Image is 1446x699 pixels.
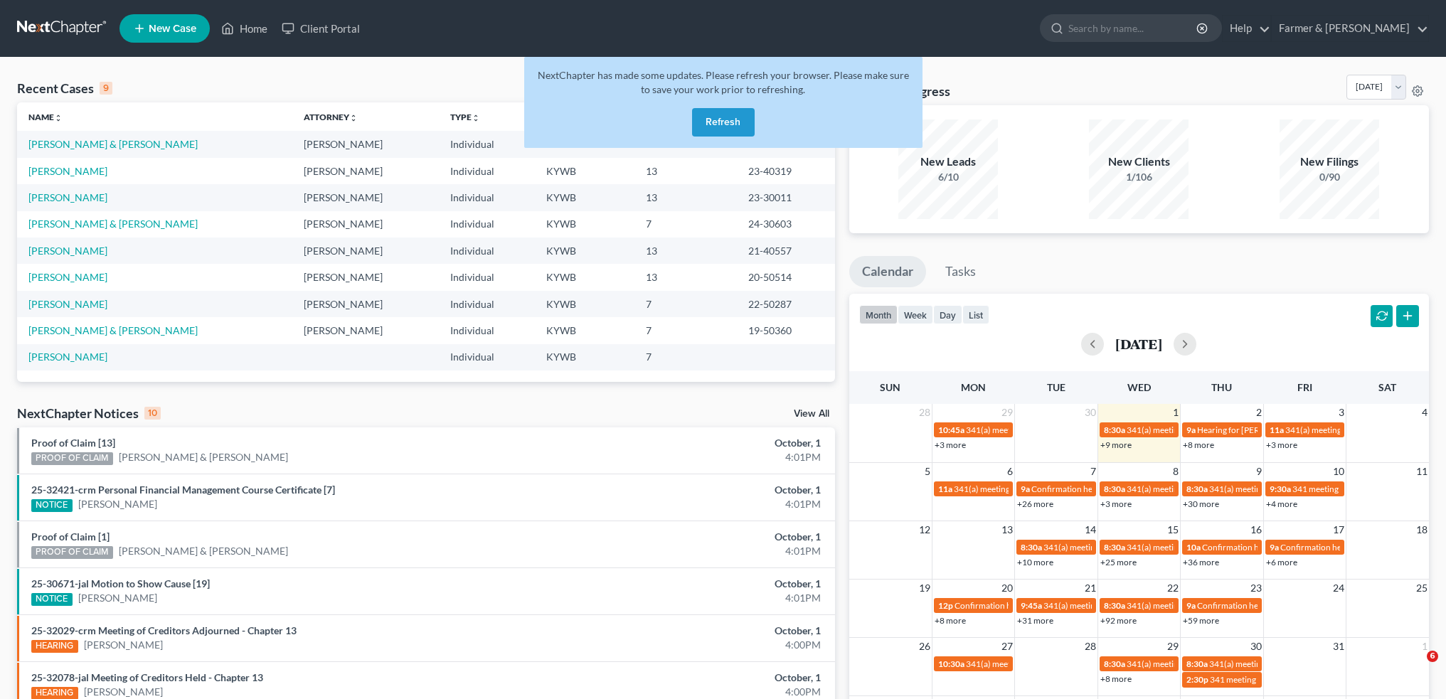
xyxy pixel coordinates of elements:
[1183,498,1219,509] a: +30 more
[567,685,821,699] div: 4:00PM
[1337,404,1346,421] span: 3
[1186,674,1208,685] span: 2:30p
[634,158,737,184] td: 13
[1249,580,1263,597] span: 23
[292,184,438,210] td: [PERSON_NAME]
[78,497,157,511] a: [PERSON_NAME]
[1249,638,1263,655] span: 30
[535,184,635,210] td: KYWB
[737,184,835,210] td: 23-30011
[935,439,966,450] a: +3 more
[1427,651,1438,662] span: 6
[349,114,358,122] i: unfold_more
[538,69,909,95] span: NextChapter has made some updates. Please refresh your browser. Please make sure to save your wor...
[28,324,198,336] a: [PERSON_NAME] & [PERSON_NAME]
[859,305,898,324] button: month
[28,245,107,257] a: [PERSON_NAME]
[737,211,835,238] td: 24-30603
[1127,381,1151,393] span: Wed
[31,437,115,449] a: Proof of Claim [13]
[923,463,932,480] span: 5
[17,80,112,97] div: Recent Cases
[1104,425,1125,435] span: 8:30a
[567,671,821,685] div: October, 1
[1089,463,1097,480] span: 7
[1378,381,1396,393] span: Sat
[1186,484,1208,494] span: 8:30a
[634,184,737,210] td: 13
[1186,542,1201,553] span: 10a
[737,238,835,264] td: 21-40557
[918,580,932,597] span: 19
[1297,381,1312,393] span: Fri
[84,685,163,699] a: [PERSON_NAME]
[28,218,198,230] a: [PERSON_NAME] & [PERSON_NAME]
[1017,557,1053,567] a: +10 more
[1171,463,1180,480] span: 8
[1197,600,1359,611] span: Confirmation hearing for [PERSON_NAME]
[1021,484,1030,494] span: 9a
[214,16,275,41] a: Home
[535,317,635,343] td: KYWB
[634,238,737,264] td: 13
[439,238,535,264] td: Individual
[962,305,989,324] button: list
[292,158,438,184] td: [PERSON_NAME]
[1100,673,1132,684] a: +8 more
[17,405,161,422] div: NextChapter Notices
[794,409,829,419] a: View All
[439,291,535,317] td: Individual
[292,291,438,317] td: [PERSON_NAME]
[535,264,635,290] td: KYWB
[439,184,535,210] td: Individual
[100,82,112,95] div: 9
[28,351,107,363] a: [PERSON_NAME]
[1043,600,1181,611] span: 341(a) meeting for [PERSON_NAME]
[1083,521,1097,538] span: 14
[938,425,964,435] span: 10:45a
[31,499,73,512] div: NOTICE
[1186,658,1208,669] span: 8:30a
[918,404,932,421] span: 28
[31,593,73,606] div: NOTICE
[28,138,198,150] a: [PERSON_NAME] & [PERSON_NAME]
[567,591,821,605] div: 4:01PM
[1266,498,1297,509] a: +4 more
[535,238,635,264] td: KYWB
[54,114,63,122] i: unfold_more
[292,317,438,343] td: [PERSON_NAME]
[31,452,113,465] div: PROOF OF CLAIM
[78,591,157,605] a: [PERSON_NAME]
[1100,557,1137,567] a: +25 more
[634,317,737,343] td: 7
[1021,542,1042,553] span: 8:30a
[1331,521,1346,538] span: 17
[292,238,438,264] td: [PERSON_NAME]
[1083,580,1097,597] span: 21
[450,112,480,122] a: Typeunfold_more
[439,317,535,343] td: Individual
[1100,439,1132,450] a: +9 more
[1420,638,1429,655] span: 1
[1104,484,1125,494] span: 8:30a
[1280,170,1379,184] div: 0/90
[1292,484,1420,494] span: 341 meeting for [PERSON_NAME]
[31,484,335,496] a: 25-32421-crm Personal Financial Management Course Certificate [7]
[1415,580,1429,597] span: 25
[1000,580,1014,597] span: 20
[1270,484,1291,494] span: 9:30a
[472,114,480,122] i: unfold_more
[1183,439,1214,450] a: +8 more
[1047,381,1065,393] span: Tue
[567,436,821,450] div: October, 1
[439,158,535,184] td: Individual
[1127,600,1264,611] span: 341(a) meeting for [PERSON_NAME]
[737,158,835,184] td: 23-40319
[31,577,210,589] a: 25-30671-jal Motion to Show Cause [19]
[1183,557,1219,567] a: +36 more
[918,638,932,655] span: 26
[1043,542,1181,553] span: 341(a) meeting for [PERSON_NAME]
[1202,542,1439,553] span: Confirmation hearing for [PERSON_NAME] & [PERSON_NAME]
[119,544,288,558] a: [PERSON_NAME] & [PERSON_NAME]
[634,344,737,370] td: 7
